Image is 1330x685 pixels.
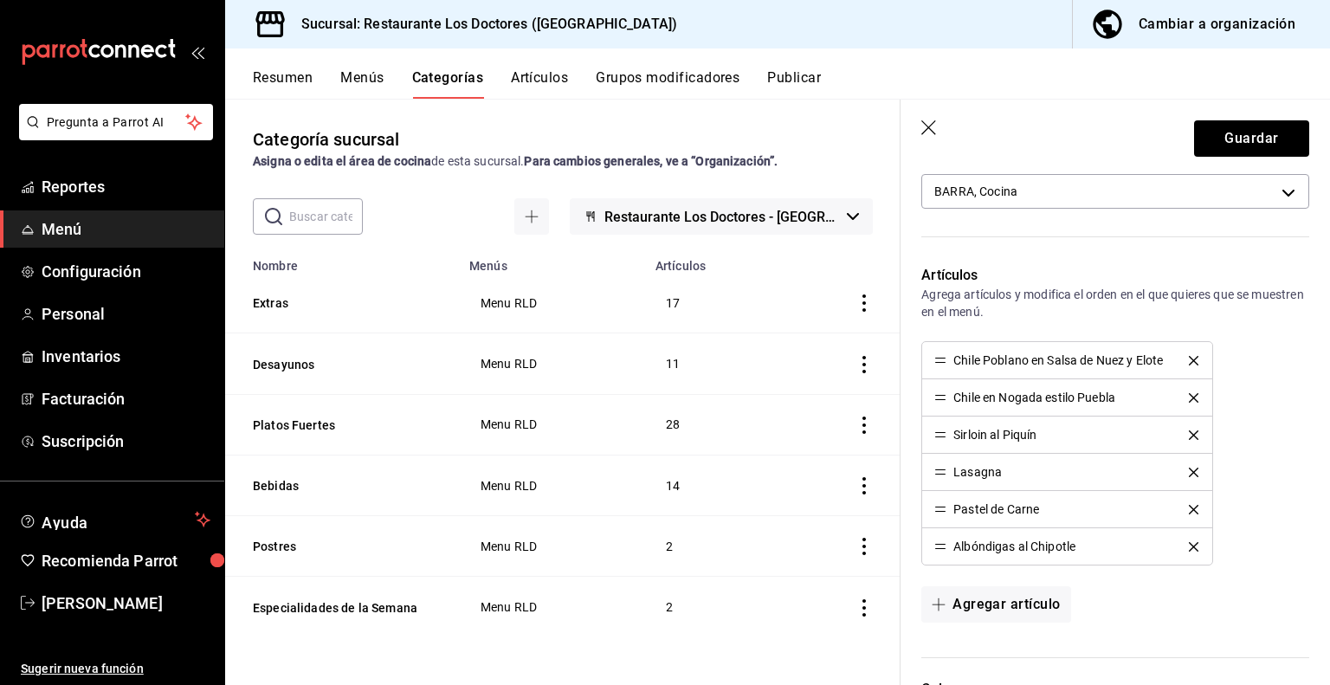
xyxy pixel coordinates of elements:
button: delete [1177,393,1211,403]
button: actions [855,538,873,555]
button: delete [1177,468,1211,477]
th: Menús [459,249,645,273]
p: Artículos [921,265,1309,286]
button: delete [1177,430,1211,440]
button: actions [855,477,873,494]
td: 14 [645,455,778,515]
span: Configuración [42,260,210,283]
button: Extras [253,294,426,312]
p: Agrega artículos y modifica el orden en el que quieres que se muestren en el menú. [921,286,1309,320]
a: Pregunta a Parrot AI [12,126,213,144]
button: Agregar artículo [921,586,1070,623]
div: de esta sucursal. [253,152,873,171]
td: 2 [645,516,778,577]
button: Publicar [767,69,821,99]
div: Albóndigas al Chipotle [953,540,1075,553]
div: Cambiar a organización [1139,12,1295,36]
strong: Asigna o edita el área de cocina [253,154,431,168]
button: Menús [340,69,384,99]
span: Menu RLD [481,480,623,492]
span: Reportes [42,175,210,198]
div: BARRA, Cocina [921,174,1309,209]
button: delete [1177,542,1211,552]
button: Desayunos [253,356,426,373]
div: Chile en Nogada estilo Puebla [953,391,1115,404]
button: Especialidades de la Semana [253,599,426,617]
span: Personal [42,302,210,326]
button: Grupos modificadores [596,69,739,99]
span: Restaurante Los Doctores - [GEOGRAPHIC_DATA] [604,209,840,225]
span: Menú [42,217,210,241]
div: Chile Poblano en Salsa de Nuez y Elote [953,354,1163,366]
span: Menu RLD [481,418,623,430]
button: delete [1177,356,1211,365]
button: actions [855,599,873,617]
td: 11 [645,333,778,394]
div: Sirloin al Piquín [953,429,1036,441]
div: Pastel de Carne [953,503,1039,515]
button: actions [855,356,873,373]
button: Postres [253,538,426,555]
span: Suscripción [42,430,210,453]
th: Artículos [645,249,778,273]
button: Artículos [511,69,568,99]
span: Ayuda [42,509,188,530]
strong: Para cambios generales, ve a “Organización”. [524,154,778,168]
button: delete [1177,505,1211,514]
button: Bebidas [253,477,426,494]
span: Menu RLD [481,358,623,370]
td: 2 [645,577,778,637]
button: actions [855,294,873,312]
div: Lasagna [953,466,1002,478]
button: Categorías [412,69,484,99]
button: open_drawer_menu [190,45,204,59]
span: Facturación [42,387,210,410]
span: Pregunta a Parrot AI [47,113,186,132]
button: Restaurante Los Doctores - [GEOGRAPHIC_DATA] [570,198,873,235]
button: Pregunta a Parrot AI [19,104,213,140]
span: Menu RLD [481,540,623,553]
span: Recomienda Parrot [42,549,210,572]
th: Nombre [225,249,459,273]
span: Menu RLD [481,297,623,309]
input: Buscar categoría [289,199,363,234]
span: Inventarios [42,345,210,368]
span: Menu RLD [481,601,623,613]
button: Platos Fuertes [253,417,426,434]
td: 28 [645,394,778,455]
table: categoriesTable [225,249,901,637]
span: [PERSON_NAME] [42,591,210,615]
div: navigation tabs [253,69,1330,99]
span: Sugerir nueva función [21,660,210,678]
button: Guardar [1194,120,1309,157]
button: actions [855,417,873,434]
h3: Sucursal: Restaurante Los Doctores ([GEOGRAPHIC_DATA]) [287,14,677,35]
td: 17 [645,273,778,333]
button: Resumen [253,69,313,99]
div: Categoría sucursal [253,126,399,152]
